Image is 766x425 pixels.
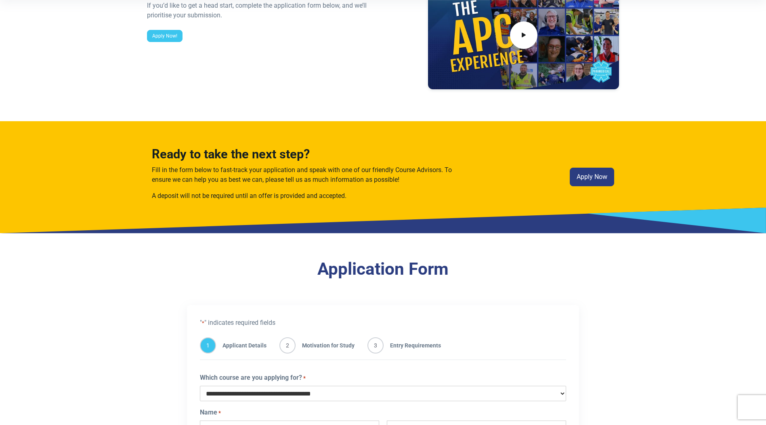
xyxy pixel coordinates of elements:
span: Entry Requirements [384,337,441,353]
a: Application Form [317,259,449,279]
p: " " indicates required fields [200,318,566,328]
span: Applicant Details [216,337,267,353]
p: A deposit will not be required until an offer is provided and accepted. [152,191,457,201]
a: Apply Now [570,168,614,186]
a: Apply Now! [147,30,183,42]
label: Which course are you applying for? [200,373,306,383]
h3: Ready to take the next step? [152,147,457,162]
p: Fill in the form below to fast-track your application and speak with one of our friendly Course A... [152,165,457,185]
span: 1 [200,337,216,353]
legend: Name [200,408,566,417]
span: 2 [279,337,296,353]
div: If you’d like to get a head start, complete the application form below, and we’ll prioritise your... [147,1,378,20]
span: Motivation for Study [296,337,355,353]
span: 3 [367,337,384,353]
